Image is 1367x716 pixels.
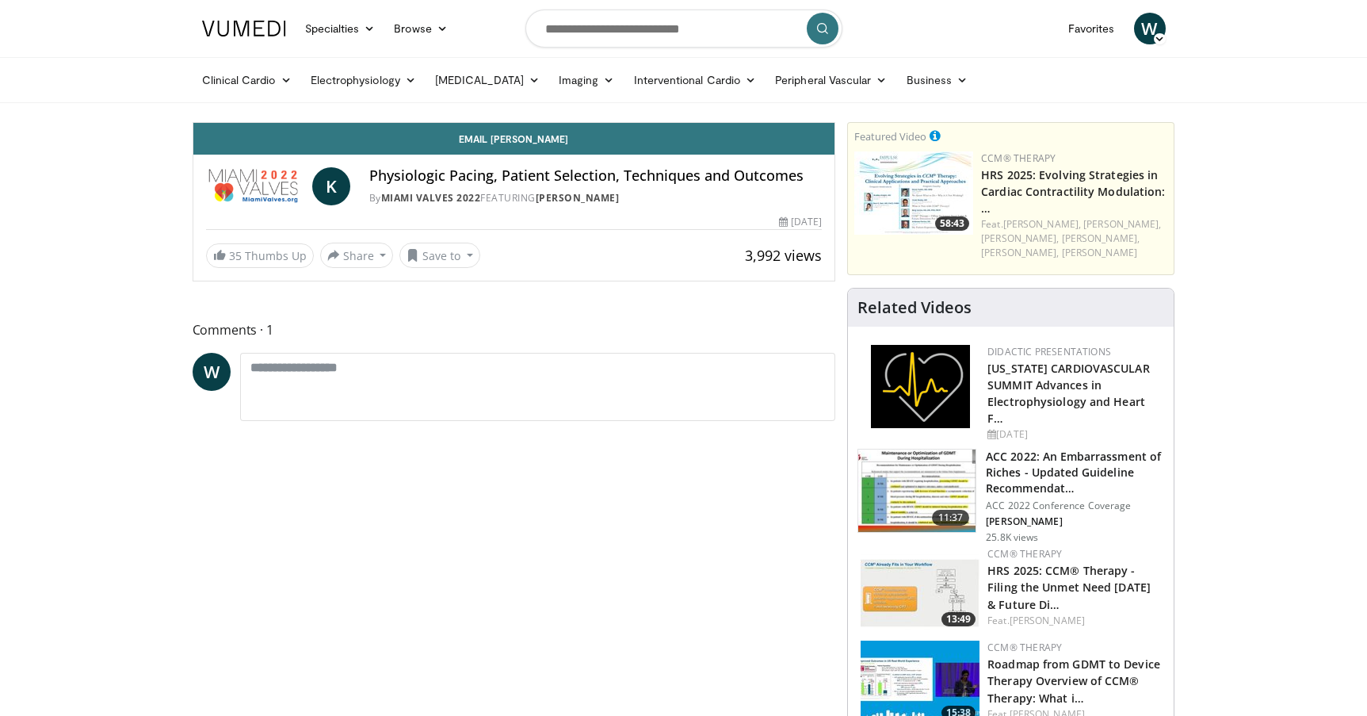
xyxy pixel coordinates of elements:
[981,232,1059,245] a: [PERSON_NAME],
[206,167,306,205] img: Miami Valves 2022
[399,243,480,268] button: Save to
[987,427,1161,442] div: [DATE]
[935,216,969,231] span: 58:43
[981,167,1165,216] a: HRS 2025: Evolving Strategies in Cardiac Contractility Modulation: …
[229,248,242,263] span: 35
[384,13,457,44] a: Browse
[301,64,426,96] a: Electrophysiology
[193,353,231,391] a: W
[193,320,836,340] span: Comments 1
[932,510,970,526] span: 11:37
[369,167,822,185] h4: Physiologic Pacing, Patient Selection, Techniques and Outcomes
[986,449,1164,496] h3: ACC 2022: An Embarrassment of Riches - Updated Guideline Recommendat…
[320,243,394,268] button: Share
[381,191,481,205] a: Miami Valves 2022
[1010,614,1085,627] a: [PERSON_NAME]
[296,13,385,44] a: Specialties
[779,215,822,229] div: [DATE]
[986,500,1164,512] p: ACC 2022 Conference Coverage
[1062,232,1140,245] a: [PERSON_NAME],
[202,21,286,36] img: VuMedi Logo
[858,450,976,532] img: f3e86255-4ff1-4703-a69f-4180152321cc.150x105_q85_crop-smart_upscale.jpg
[981,217,1167,260] div: Feat.
[987,361,1150,426] a: [US_STATE] CARDIOVASCULAR SUMMIT Advances in Electrophysiology and Heart F…
[987,345,1161,359] div: Didactic Presentations
[981,246,1059,259] a: [PERSON_NAME],
[1083,217,1161,231] a: [PERSON_NAME],
[1003,217,1081,231] a: [PERSON_NAME],
[624,64,766,96] a: Interventional Cardio
[549,64,624,96] a: Imaging
[525,10,842,48] input: Search topics, interventions
[857,298,972,317] h4: Related Videos
[981,151,1056,165] a: CCM® Therapy
[987,547,1062,561] a: CCM® Therapy
[369,191,822,205] div: By FEATURING
[861,547,979,630] img: c645f7c1-0c62-4d67-9ac4-a585eb9b38d2.150x105_q85_crop-smart_upscale.jpg
[857,449,1164,544] a: 11:37 ACC 2022: An Embarrassment of Riches - Updated Guideline Recommendat… ACC 2022 Conference C...
[745,246,822,265] span: 3,992 views
[1134,13,1166,44] a: W
[1062,246,1137,259] a: [PERSON_NAME]
[854,129,926,144] small: Featured Video
[986,515,1164,528] p: [PERSON_NAME]
[871,345,970,428] img: 1860aa7a-ba06-47e3-81a4-3dc728c2b4cf.png.150x105_q85_autocrop_double_scale_upscale_version-0.2.png
[941,612,976,626] span: 13:49
[986,531,1038,544] p: 25.8K views
[861,547,979,630] a: 13:49
[426,64,549,96] a: [MEDICAL_DATA]
[193,123,835,155] a: Email [PERSON_NAME]
[987,563,1151,611] a: HRS 2025: CCM® Therapy - Filing the Unmet Need [DATE] & Future Di…
[987,657,1160,705] a: Roadmap from GDMT to Device Therapy Overview of CCM® Therapy: What i…
[206,243,314,268] a: 35 Thumbs Up
[854,151,973,235] a: 58:43
[854,151,973,235] img: 3f694bbe-f46e-4e2a-ab7b-fff0935bbb6c.150x105_q85_crop-smart_upscale.jpg
[987,641,1062,654] a: CCM® Therapy
[536,191,620,205] a: [PERSON_NAME]
[987,614,1161,628] div: Feat.
[766,64,896,96] a: Peripheral Vascular
[1059,13,1125,44] a: Favorites
[312,167,350,205] a: K
[897,64,978,96] a: Business
[193,64,301,96] a: Clinical Cardio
